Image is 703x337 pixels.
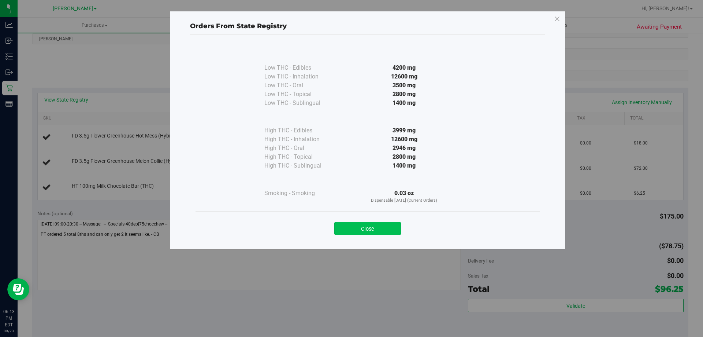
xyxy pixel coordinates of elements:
iframe: Resource center [7,278,29,300]
div: 12600 mg [338,72,471,81]
div: Low THC - Topical [264,90,338,99]
div: 2800 mg [338,153,471,161]
div: 4200 mg [338,63,471,72]
div: High THC - Sublingual [264,161,338,170]
div: 1400 mg [338,99,471,107]
div: Low THC - Inhalation [264,72,338,81]
div: High THC - Inhalation [264,135,338,144]
div: 2800 mg [338,90,471,99]
div: High THC - Oral [264,144,338,153]
button: Close [334,222,401,235]
div: 2946 mg [338,144,471,153]
div: High THC - Edibles [264,126,338,135]
div: Low THC - Sublingual [264,99,338,107]
div: 3500 mg [338,81,471,90]
div: Smoking - Smoking [264,189,338,198]
span: Orders From State Registry [190,22,287,30]
p: Dispensable [DATE] (Current Orders) [338,198,471,204]
div: 12600 mg [338,135,471,144]
div: High THC - Topical [264,153,338,161]
div: 3999 mg [338,126,471,135]
div: 1400 mg [338,161,471,170]
div: Low THC - Oral [264,81,338,90]
div: 0.03 oz [338,189,471,204]
div: Low THC - Edibles [264,63,338,72]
